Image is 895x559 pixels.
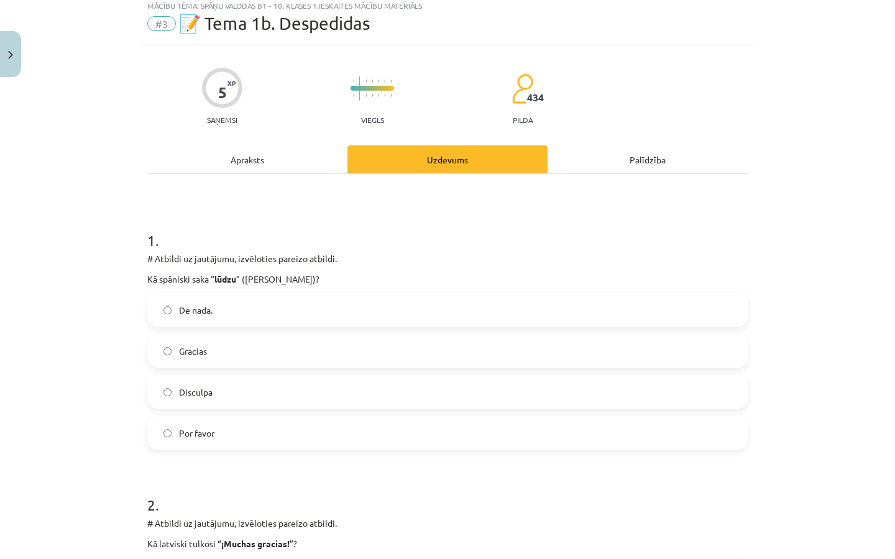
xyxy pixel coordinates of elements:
p: Kā latviski tulkosi “ ”? [147,537,748,550]
p: Kā spāniski saka “ ” ([PERSON_NAME])? [147,273,748,286]
p: # Atbildi uz jautājumu, izvēloties pareizo atbildi. [147,252,748,265]
div: Palīdzība [548,145,748,173]
img: icon-short-line-57e1e144782c952c97e751825c79c345078a6d821885a25fce030b3d8c18986b.svg [365,94,367,97]
img: students-c634bb4e5e11cddfef0936a35e636f08e4e9abd3cc4e673bd6f9a4125e45ecb1.svg [512,73,533,104]
span: Gracias [179,345,207,358]
p: pilda [513,116,533,124]
img: icon-short-line-57e1e144782c952c97e751825c79c345078a6d821885a25fce030b3d8c18986b.svg [378,80,379,83]
div: Apraksts [147,145,347,173]
span: 📝 Tema 1b. Despedidas [179,13,370,34]
div: 5 [218,84,227,101]
img: icon-short-line-57e1e144782c952c97e751825c79c345078a6d821885a25fce030b3d8c18986b.svg [378,94,379,97]
input: De nada. [163,306,172,314]
span: 434 [527,92,544,103]
img: icon-short-line-57e1e144782c952c97e751825c79c345078a6d821885a25fce030b3d8c18986b.svg [372,94,373,97]
img: icon-short-line-57e1e144782c952c97e751825c79c345078a6d821885a25fce030b3d8c18986b.svg [372,80,373,83]
img: icon-short-line-57e1e144782c952c97e751825c79c345078a6d821885a25fce030b3d8c18986b.svg [365,80,367,83]
strong: ¡Muchas gracias! [221,538,290,549]
img: icon-short-line-57e1e144782c952c97e751825c79c345078a6d821885a25fce030b3d8c18986b.svg [353,94,354,97]
p: # Atbildi uz jautājumu, izvēloties pareizo atbildi. [147,517,748,530]
p: Saņemsi [202,116,242,124]
h1: 1 . [147,210,748,248]
img: icon-close-lesson-0947bae3869378f0d4975bcd49f059093ad1ed9edebbc8119c70593378902aed.svg [8,51,13,59]
span: De nada. [179,304,213,317]
input: Por favor [163,429,172,437]
span: Por favor [179,427,214,440]
span: XP [227,80,236,86]
p: Viegls [361,116,384,124]
img: icon-short-line-57e1e144782c952c97e751825c79c345078a6d821885a25fce030b3d8c18986b.svg [390,80,392,83]
img: icon-short-line-57e1e144782c952c97e751825c79c345078a6d821885a25fce030b3d8c18986b.svg [384,80,385,83]
div: Uzdevums [347,145,548,173]
img: icon-short-line-57e1e144782c952c97e751825c79c345078a6d821885a25fce030b3d8c18986b.svg [390,94,392,97]
span: Disculpa [179,386,213,399]
h1: 2 . [147,475,748,513]
input: Disculpa [163,388,172,396]
img: icon-long-line-d9ea69661e0d244f92f715978eff75569469978d946b2353a9bb055b3ed8787d.svg [359,76,360,101]
span: #3 [147,16,176,31]
div: Mācību tēma: Spāņu valodas b1 - 10. klases 1.ieskaites mācību materiāls [147,1,748,10]
img: icon-short-line-57e1e144782c952c97e751825c79c345078a6d821885a25fce030b3d8c18986b.svg [384,94,385,97]
img: icon-short-line-57e1e144782c952c97e751825c79c345078a6d821885a25fce030b3d8c18986b.svg [353,80,354,83]
input: Gracias [163,347,172,355]
strong: lūdzu [214,273,236,284]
